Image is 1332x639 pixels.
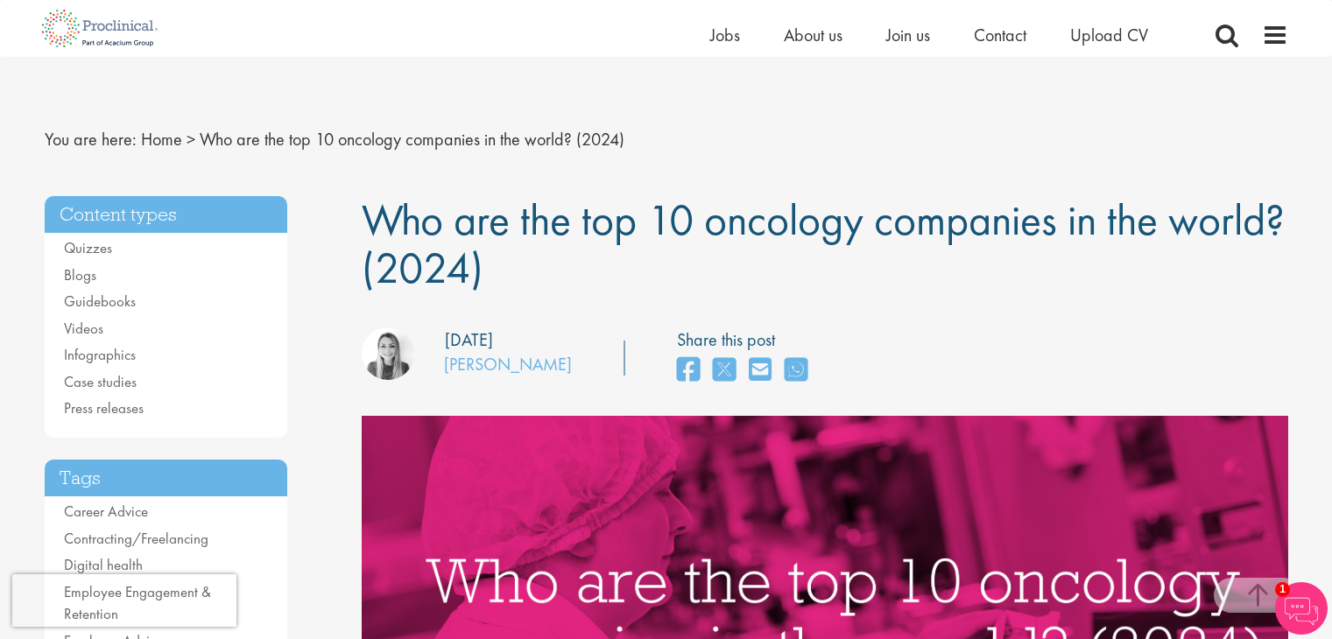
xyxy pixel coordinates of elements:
a: Jobs [710,24,740,46]
a: Career Advice [64,502,148,521]
span: > [187,128,195,151]
a: Quizzes [64,238,112,257]
a: Upload CV [1070,24,1148,46]
a: share on twitter [713,352,736,390]
a: About us [784,24,842,46]
a: breadcrumb link [141,128,182,151]
a: Join us [886,24,930,46]
iframe: reCAPTCHA [12,574,236,627]
img: Chatbot [1275,582,1328,635]
a: Contact [974,24,1026,46]
span: 1 [1275,582,1290,597]
a: Videos [64,319,103,338]
span: Who are the top 10 oncology companies in the world? (2024) [362,192,1285,296]
a: Press releases [64,398,144,418]
a: share on whats app [785,352,807,390]
h3: Content types [45,196,288,234]
div: [DATE] [445,327,493,353]
a: Blogs [64,265,96,284]
span: Who are the top 10 oncology companies in the world? (2024) [200,128,624,151]
img: Hannah Burke [362,327,414,380]
span: You are here: [45,128,137,151]
h3: Tags [45,460,288,497]
a: Contracting/Freelancing [64,529,208,548]
a: share on email [749,352,772,390]
a: Case studies [64,372,137,391]
a: share on facebook [677,352,700,390]
a: Guidebooks [64,291,136,311]
a: [PERSON_NAME] [444,353,572,376]
a: Digital health [64,555,143,574]
a: Infographics [64,345,136,364]
label: Share this post [677,327,816,353]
